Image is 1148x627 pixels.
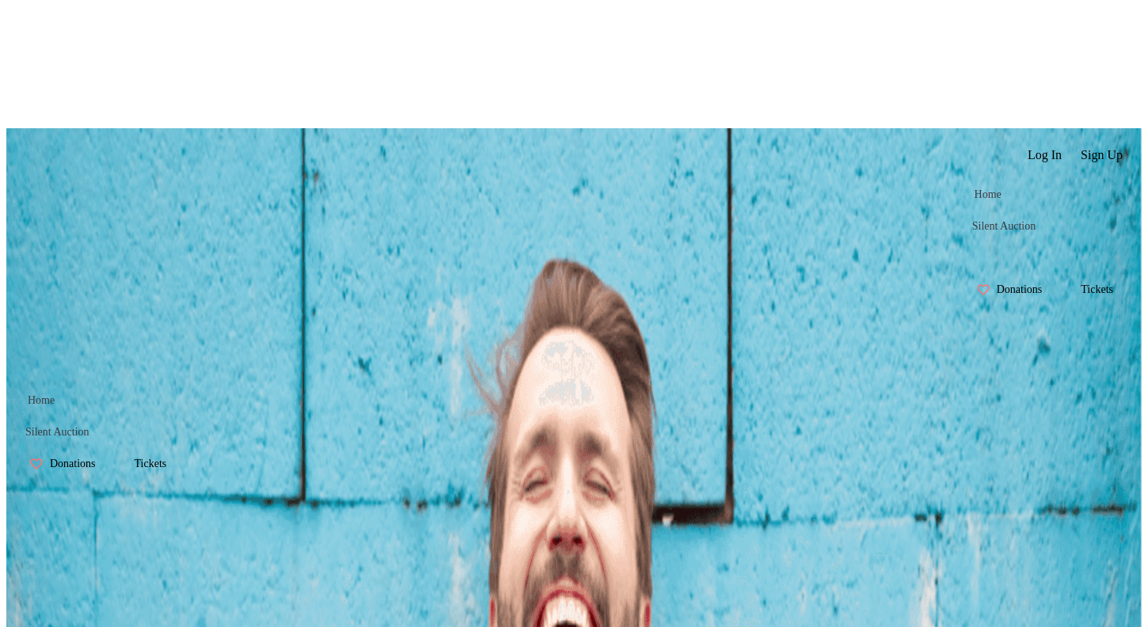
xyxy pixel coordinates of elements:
[1071,139,1132,171] button: Sign Up
[963,179,1013,211] a: Home
[1018,139,1071,171] button: Log In
[16,416,99,448] a: Silent Auction
[1028,148,1062,162] span: Log In
[963,211,1046,242] a: Silent Auction
[16,448,116,480] a: Donations
[28,394,55,407] span: Home
[25,426,89,439] span: Silent Auction
[116,448,186,480] a: Tickets
[1062,274,1132,306] a: Tickets
[50,458,96,470] span: Donations
[963,274,1062,306] a: Donations
[135,458,167,470] span: Tickets
[16,385,67,416] a: Home
[975,188,1002,201] span: Home
[997,283,1043,296] span: Donations
[972,220,1036,233] span: Silent Auction
[1081,283,1113,296] span: Tickets
[1081,148,1123,162] span: Sign Up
